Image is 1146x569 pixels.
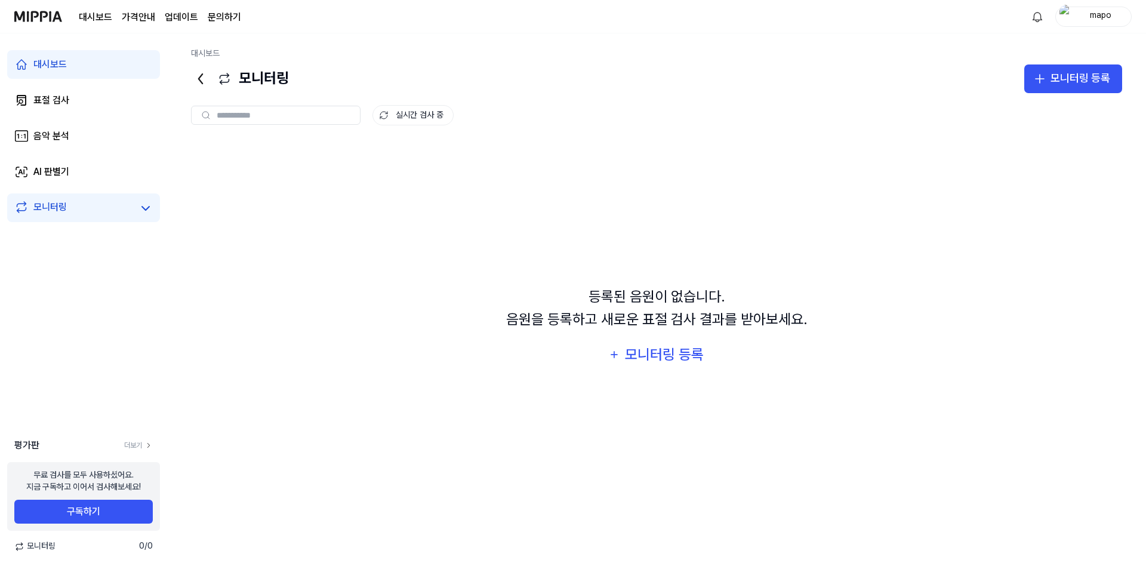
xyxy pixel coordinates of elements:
span: 평가판 [14,438,39,453]
div: 모니터링 [191,64,289,93]
div: 음악 분석 [33,129,69,143]
a: AI 판별기 [7,158,160,186]
a: 대시보드 [191,48,220,58]
a: 음악 분석 [7,122,160,150]
button: 모니터링 등록 [1024,64,1122,93]
a: 더보기 [124,441,153,451]
button: 구독하기 [14,500,153,524]
a: 대시보드 [7,50,160,79]
div: 모니터링 [33,200,67,217]
div: 등록된 음원이 없습니다. 음원을 등록하고 새로운 표절 검사 결과를 받아보세요. [506,285,808,331]
a: 문의하기 [208,10,241,24]
a: 표절 검사 [7,86,160,115]
div: AI 판별기 [33,165,69,179]
a: 업데이트 [165,10,198,24]
div: 무료 검사를 모두 사용하셨어요. 지금 구독하고 이어서 검사해보세요! [26,469,141,493]
button: 모니터링 등록 [601,340,712,369]
div: mapo [1077,10,1124,23]
a: 모니터링 [14,200,134,217]
img: 알림 [1030,10,1045,24]
div: 대시보드 [33,57,67,72]
a: 대시보드 [79,10,112,24]
div: 모니터링 등록 [1050,70,1110,87]
div: 모니터링 등록 [624,343,705,366]
div: 표절 검사 [33,93,69,107]
button: 실시간 검사 중 [372,105,454,125]
button: profilemapo [1055,7,1132,27]
img: profile [1059,5,1074,29]
span: 모니터링 [14,540,56,552]
span: 0 / 0 [139,540,153,552]
a: 가격안내 [122,10,155,24]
